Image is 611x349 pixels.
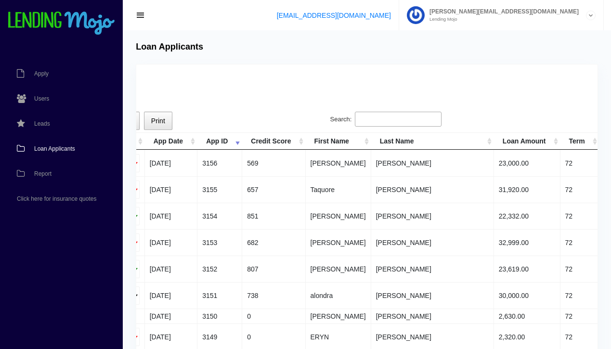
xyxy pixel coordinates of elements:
td: [PERSON_NAME] [371,176,494,203]
td: 23,000.00 [494,150,560,176]
td: 0 [242,309,305,323]
button: Print [144,112,172,130]
td: [PERSON_NAME] [371,150,494,176]
td: [DATE] [145,309,197,323]
td: 3151 [197,282,242,309]
th: Term: activate to sort column ascending [560,133,599,150]
th: First Name: activate to sort column ascending [306,133,371,150]
td: 2,630.00 [494,309,560,323]
td: [PERSON_NAME] [371,203,494,229]
small: Lending Mojo [425,17,579,22]
td: 72 [560,282,599,309]
td: 32,999.00 [494,229,560,256]
th: Last Name: activate to sort column ascending [371,133,494,150]
td: 23,619.00 [494,256,560,282]
td: [PERSON_NAME] [371,229,494,256]
img: Profile image [407,6,425,24]
td: 851 [242,203,305,229]
td: 72 [560,150,599,176]
td: [DATE] [145,150,197,176]
label: Search: [330,112,442,127]
td: [PERSON_NAME] [306,256,371,282]
span: Users [34,96,49,102]
td: 72 [560,203,599,229]
th: App Date: activate to sort column ascending [145,133,197,150]
td: 3153 [197,229,242,256]
span: [PERSON_NAME][EMAIL_ADDRESS][DOMAIN_NAME] [425,9,579,14]
td: [PERSON_NAME] [306,203,371,229]
td: 72 [560,229,599,256]
td: [DATE] [145,176,197,203]
td: 72 [560,256,599,282]
td: 682 [242,229,305,256]
th: App ID: activate to sort column ascending [197,133,242,150]
td: 569 [242,150,305,176]
td: 657 [242,176,305,203]
td: Taquore [306,176,371,203]
td: 3155 [197,176,242,203]
td: 72 [560,309,599,323]
td: [PERSON_NAME] [306,309,371,323]
td: [DATE] [145,282,197,309]
td: [DATE] [145,229,197,256]
th: Credit Score: activate to sort column ascending [242,133,305,150]
td: 3156 [197,150,242,176]
td: [PERSON_NAME] [306,229,371,256]
td: 3150 [197,309,242,323]
h4: Loan Applicants [136,42,203,52]
a: [EMAIL_ADDRESS][DOMAIN_NAME] [277,12,391,19]
td: 807 [242,256,305,282]
td: 3152 [197,256,242,282]
td: 22,332.00 [494,203,560,229]
td: [PERSON_NAME] [306,150,371,176]
span: Click here for insurance quotes [17,196,96,202]
img: logo-small.png [7,12,116,36]
input: Search: [355,112,442,127]
td: [DATE] [145,256,197,282]
span: Report [34,171,52,177]
td: 30,000.00 [494,282,560,309]
span: Print [151,117,165,125]
td: [PERSON_NAME] [371,309,494,323]
td: alondra [306,282,371,309]
td: 738 [242,282,305,309]
span: Apply [34,71,49,77]
td: 72 [560,176,599,203]
td: 31,920.00 [494,176,560,203]
th: Loan Amount: activate to sort column ascending [494,133,560,150]
span: Leads [34,121,50,127]
span: Loan Applicants [34,146,75,152]
td: 3154 [197,203,242,229]
td: [PERSON_NAME] [371,256,494,282]
td: [DATE] [145,203,197,229]
td: [PERSON_NAME] [371,282,494,309]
